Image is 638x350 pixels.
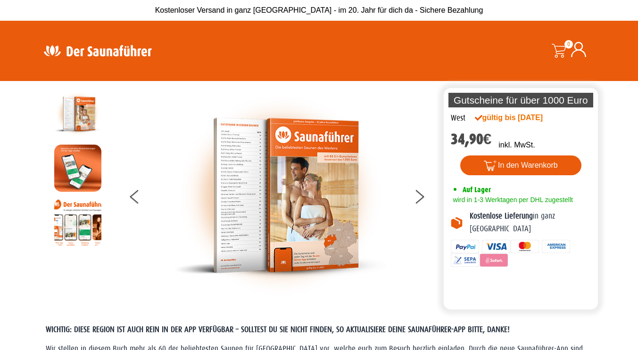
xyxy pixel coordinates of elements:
span: Auf Lager [463,185,491,194]
span: WICHTIG: DIESE REGION IST AUCH REIN IN DER APP VERFÜGBAR – SOLLTEST DU SIE NICHT FINDEN, SO AKTUA... [46,325,510,334]
span: 0 [564,40,573,49]
p: inkl. MwSt. [498,139,535,151]
img: der-saunafuehrer-2025-west [54,90,101,138]
span: wird in 1-3 Werktagen per DHL zugestellt [451,196,573,203]
b: Kostenlose Lieferung [470,212,533,220]
span: € [483,130,492,148]
p: Gutscheine für über 1000 Euro [448,93,594,107]
span: Kostenloser Versand in ganz [GEOGRAPHIC_DATA] - im 20. Jahr für dich da - Sichere Bezahlung [155,6,483,14]
button: In den Warenkorb [460,155,581,175]
p: in ganz [GEOGRAPHIC_DATA] [470,210,591,235]
bdi: 34,90 [451,130,492,148]
div: West [451,112,465,124]
img: Anleitung7tn [54,199,101,246]
img: MOCKUP-iPhone_regional [54,145,101,192]
img: der-saunafuehrer-2025-west [174,90,386,301]
div: gültig bis [DATE] [475,112,563,123]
